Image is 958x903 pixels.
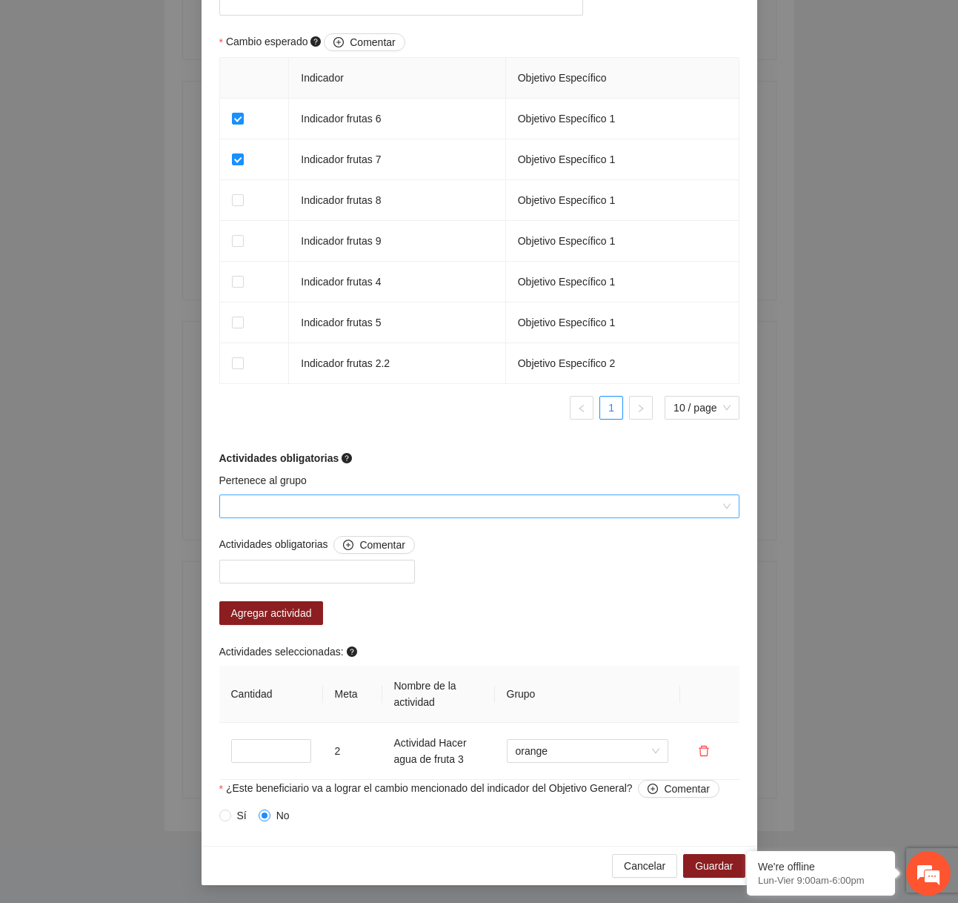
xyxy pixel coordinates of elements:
span: Cantidad [231,688,273,700]
span: Guardar [695,858,733,874]
button: ¿Este beneficiario va a lograr el cambio mencionado del indicador del Objetivo General? [638,780,719,798]
td: Objetivo Específico 1 [506,99,739,139]
span: right [636,404,645,413]
td: Objetivo Específico 1 [506,302,739,343]
span: Comentar [350,34,395,50]
span: Grupo [507,688,536,700]
span: question-circle [347,646,357,657]
td: Indicador frutas 6 [289,99,505,139]
td: Objetivo Específico 2 [506,343,739,384]
textarea: Escriba su mensaje aquí y haga clic en “Enviar” [7,405,282,457]
em: Enviar [221,457,269,477]
button: Actividades obligatorias [333,536,414,554]
span: Actividades obligatorias [219,536,415,554]
label: Pertenece al grupo [219,472,307,489]
li: Previous Page [570,396,593,420]
button: delete [692,739,716,763]
th: Indicador [289,58,505,99]
span: Comentar [359,537,405,553]
span: Comentar [664,781,709,797]
td: Objetivo Específico 1 [506,180,739,221]
td: 2 [323,723,382,780]
div: Minimizar ventana de chat en vivo [243,7,279,43]
button: Guardar [683,854,745,878]
span: No [270,807,296,824]
td: Indicador frutas 9 [289,221,505,262]
span: plus-circle [648,784,658,795]
td: Indicador frutas 5 [289,302,505,343]
strong: Actividades obligatorias [219,452,339,464]
div: We're offline [758,861,884,873]
span: question-circle [342,453,352,463]
td: Indicador frutas 7 [289,139,505,180]
td: Objetivo Específico 1 [506,262,739,302]
span: Cancelar [624,858,665,874]
span: Cambio esperado [226,33,405,51]
input: Pertenece al grupo [228,495,720,517]
span: left [577,404,586,413]
span: orange [516,740,659,762]
span: question-circle [310,36,321,47]
td: Actividad Hacer agua de fruta 3 [382,723,495,780]
td: Indicador frutas 2.2 [289,343,505,384]
button: Agregar actividad [219,601,324,625]
li: Next Page [629,396,653,420]
p: Lun-Vier 9:00am-6:00pm [758,875,884,886]
th: Meta [323,666,382,723]
button: Cancelar [612,854,677,878]
td: Objetivo Específico 1 [506,221,739,262]
th: Nombre de la actividad [382,666,495,723]
a: 1 [600,397,622,419]
button: right [629,396,653,420]
span: plus-circle [333,37,344,49]
div: Page Size [665,396,739,420]
span: Agregar actividad [231,605,312,621]
th: Objetivo Específico [506,58,739,99]
button: left [570,396,593,420]
button: Cambio esperado question-circle [324,33,405,51]
td: Indicador frutas 4 [289,262,505,302]
span: plus-circle [343,540,353,552]
span: Sí [231,807,253,824]
div: Dejar un mensaje [77,76,249,95]
td: Indicador frutas 8 [289,180,505,221]
span: Actividades seleccionadas: [219,644,360,660]
span: ¿Este beneficiario va a lograr el cambio mencionado del indicador del Objetivo General? [226,780,719,798]
span: delete [693,745,715,757]
span: 10 / page [673,397,730,419]
span: Estamos sin conexión. Déjenos un mensaje. [28,198,262,348]
td: Objetivo Específico 1 [506,139,739,180]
